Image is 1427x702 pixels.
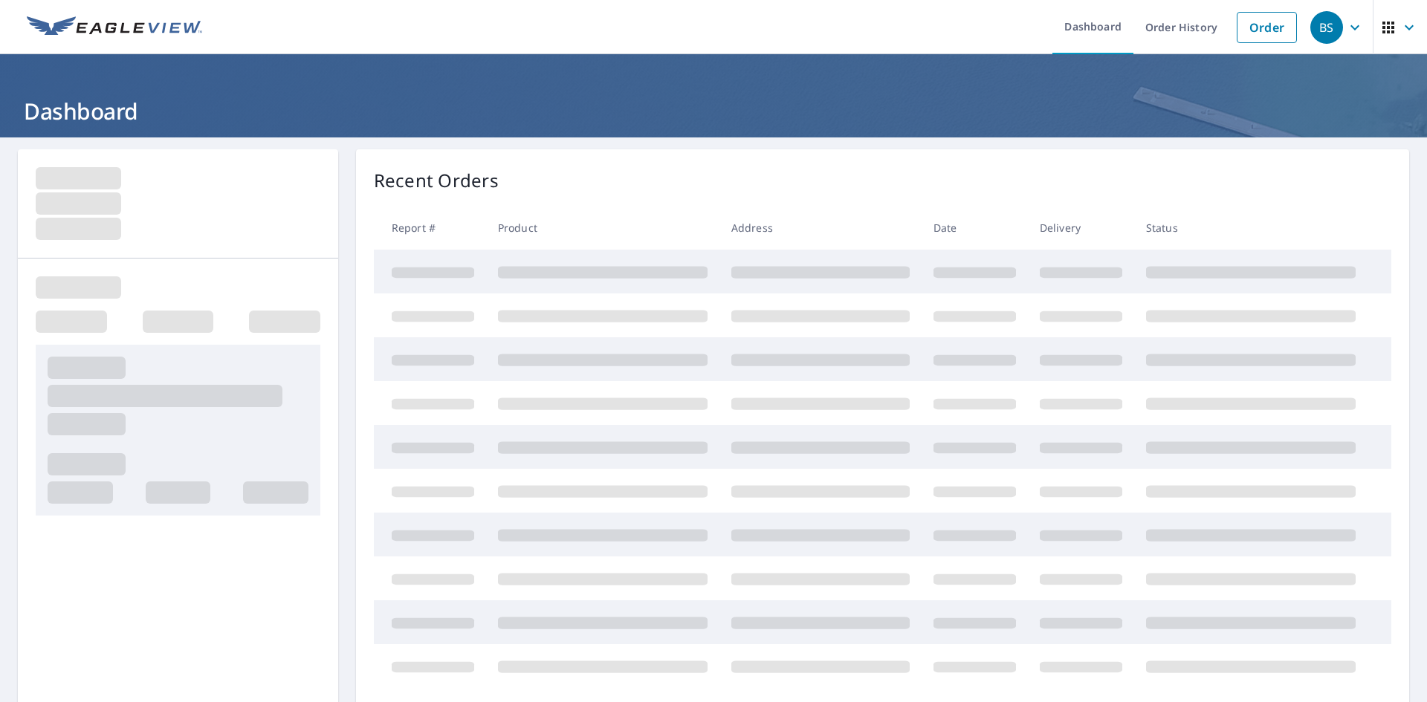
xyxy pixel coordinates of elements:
h1: Dashboard [18,96,1409,126]
a: Order [1237,12,1297,43]
th: Delivery [1028,206,1134,250]
img: EV Logo [27,16,202,39]
th: Date [922,206,1028,250]
div: BS [1310,11,1343,44]
th: Report # [374,206,486,250]
th: Address [719,206,922,250]
p: Recent Orders [374,167,499,194]
th: Product [486,206,719,250]
th: Status [1134,206,1368,250]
